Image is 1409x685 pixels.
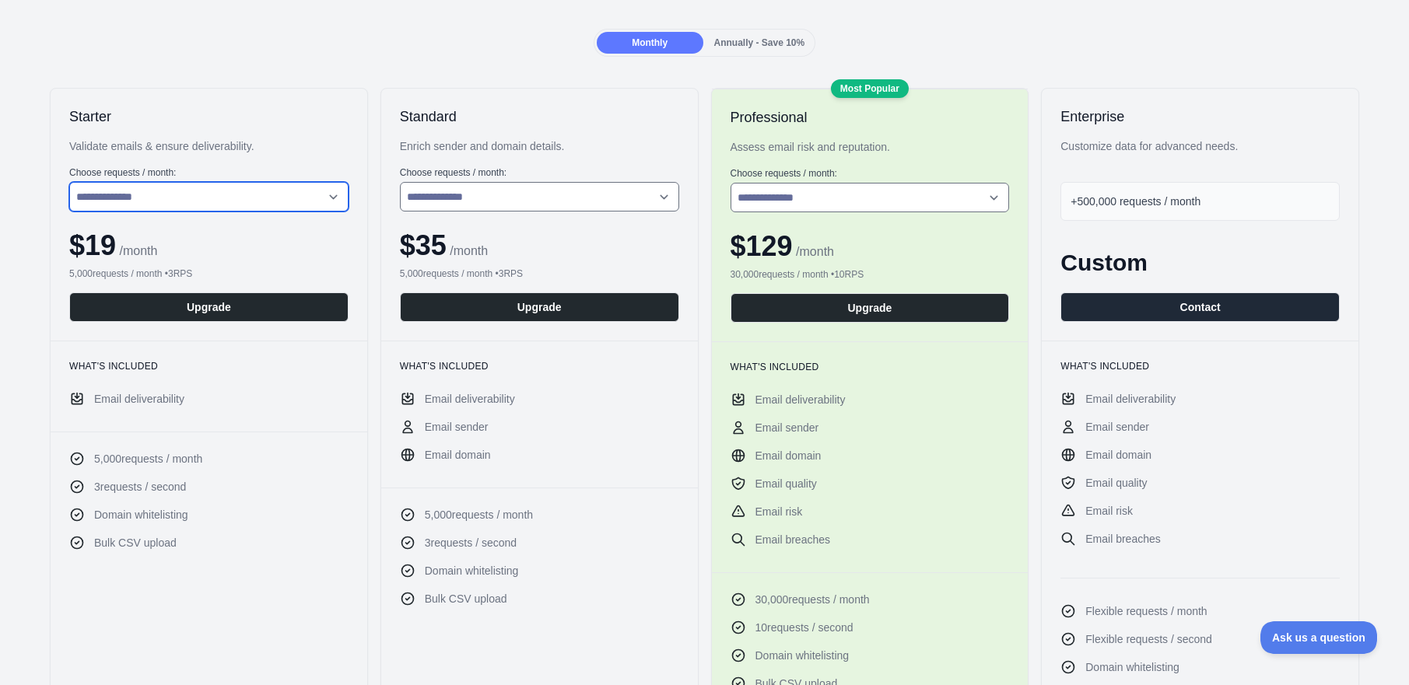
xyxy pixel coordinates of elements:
h3: What's included [731,361,1010,373]
iframe: Toggle Customer Support [1260,621,1378,654]
span: Email deliverability [1085,391,1176,407]
h3: What's included [400,360,679,372]
span: Email deliverability [755,392,846,407]
h3: What's included [1060,360,1340,372]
